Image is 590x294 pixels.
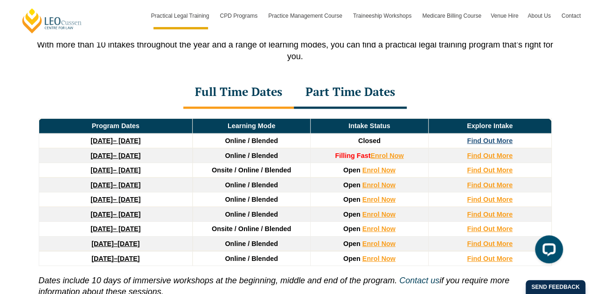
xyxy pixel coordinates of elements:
span: Online / Blended [225,255,278,262]
strong: [DATE] [90,225,113,232]
span: Online / Blended [225,211,278,218]
a: [DATE]– [DATE] [90,196,140,203]
a: Find Out More [467,181,513,189]
span: Open [343,166,361,174]
a: [DATE]– [DATE] [90,137,140,144]
a: Find Out More [467,196,513,203]
span: [DATE] [118,240,140,247]
span: Open [343,181,361,189]
a: About Us [523,2,556,29]
a: Practice Management Course [264,2,348,29]
span: Online / Blended [225,240,278,247]
a: Contact [557,2,585,29]
a: Contact us [399,276,439,285]
a: Enrol Now [362,196,396,203]
a: Enrol Now [362,181,396,189]
a: Traineeship Workshops [348,2,417,29]
a: Enrol Now [362,240,396,247]
a: Find Out More [467,152,513,159]
a: Venue Hire [486,2,523,29]
a: [DATE]–[DATE] [91,255,139,262]
strong: [DATE] [91,255,114,262]
a: Find Out More [467,211,513,218]
strong: [DATE] [90,181,113,189]
span: [DATE] [118,255,140,262]
a: Enrol Now [362,211,396,218]
a: Enrol Now [362,225,396,232]
a: Find Out More [467,255,513,262]
span: Open [343,255,361,262]
span: Onsite / Online / Blended [212,166,291,174]
a: [PERSON_NAME] Centre for Law [21,7,83,34]
a: Enrol Now [362,166,396,174]
span: Open [343,211,361,218]
strong: [DATE] [90,196,113,203]
a: CPD Programs [215,2,264,29]
a: Enrol Now [370,152,403,159]
a: Find Out More [467,137,513,144]
a: Find Out More [467,225,513,232]
span: Open [343,196,361,203]
a: [DATE]– [DATE] [90,166,140,174]
span: Open [343,240,361,247]
i: Dates include 10 days of immersive workshops at the beginning, middle and end of the program. [39,276,397,285]
span: Closed [358,137,381,144]
a: [DATE]– [DATE] [90,225,140,232]
a: Practical Legal Training [146,2,215,29]
a: [DATE]– [DATE] [90,152,140,159]
td: Explore Intake [428,119,551,134]
strong: [DATE] [90,137,113,144]
span: Open [343,225,361,232]
strong: [DATE] [90,211,113,218]
div: Part Time Dates [294,76,407,109]
iframe: LiveChat chat widget [528,232,567,271]
a: [DATE]– [DATE] [90,181,140,189]
strong: [DATE] [90,166,113,174]
a: Medicare Billing Course [417,2,486,29]
span: Online / Blended [225,196,278,203]
a: Find Out More [467,240,513,247]
td: Intake Status [310,119,428,134]
span: Onsite / Online / Blended [212,225,291,232]
span: Online / Blended [225,181,278,189]
a: [DATE]– [DATE] [90,211,140,218]
p: With more than 10 intakes throughout the year and a range of learning modes, you can find a pract... [29,39,561,62]
td: Program Dates [39,119,193,134]
a: Enrol Now [362,255,396,262]
strong: [DATE] [91,240,114,247]
td: Learning Mode [193,119,311,134]
strong: [DATE] [90,152,113,159]
span: Online / Blended [225,152,278,159]
a: [DATE]–[DATE] [91,240,139,247]
a: Find Out More [467,166,513,174]
div: Full Time Dates [183,76,294,109]
strong: Filling Fast [335,152,370,159]
span: Online / Blended [225,137,278,144]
